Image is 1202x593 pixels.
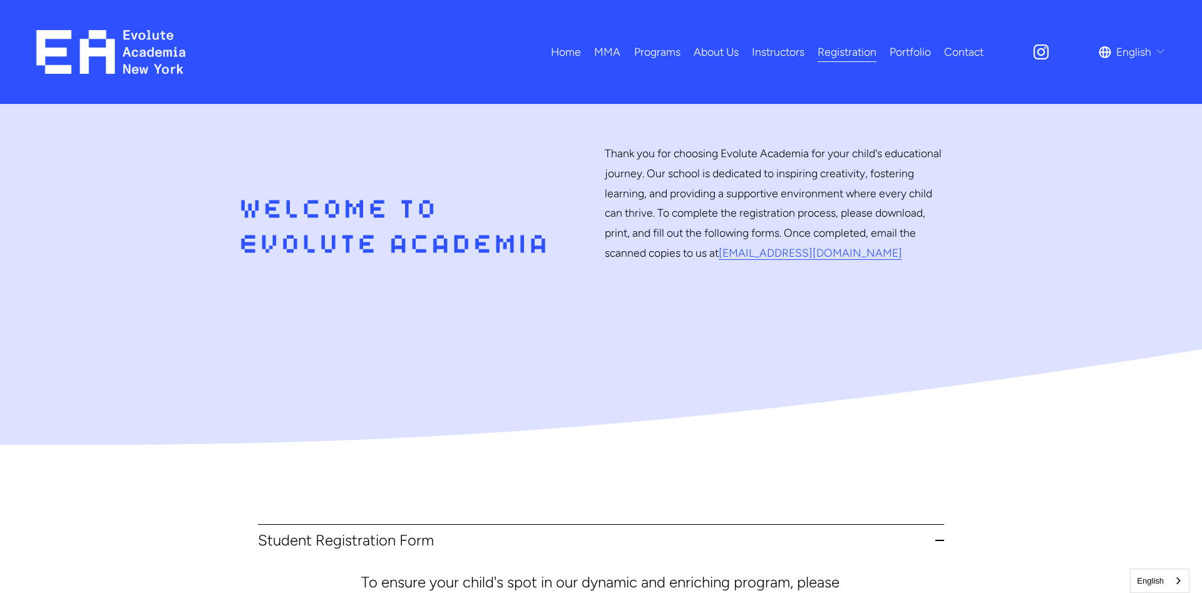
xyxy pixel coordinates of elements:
[719,246,902,259] a: [EMAIL_ADDRESS][DOMAIN_NAME]
[634,41,681,63] a: folder dropdown
[1131,569,1189,592] a: English
[36,30,186,74] img: EA
[944,41,984,63] a: Contact
[752,41,804,63] a: Instructors
[1116,42,1151,62] span: English
[594,41,620,63] a: folder dropdown
[551,41,581,63] a: Home
[1032,43,1050,61] a: Instagram
[1099,41,1166,63] div: language picker
[605,143,944,262] p: Thank you for choosing Evolute Academia for your child's educational journey. Our school is dedic...
[694,41,739,63] a: About Us
[1130,569,1189,593] aside: Language selected: English
[890,41,931,63] a: Portfolio
[258,531,935,549] span: Student Registration Form
[594,42,620,62] span: MMA
[258,525,944,559] button: Student Registration Form
[634,42,681,62] span: Programs
[818,41,876,63] a: Registration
